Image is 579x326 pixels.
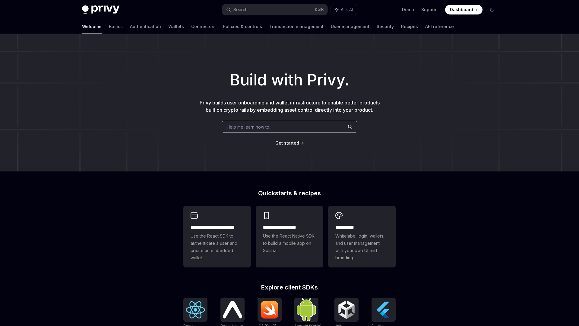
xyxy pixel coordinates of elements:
[233,6,250,13] div: Search...
[425,19,454,34] a: API reference
[260,301,279,319] img: iOS (Swift)
[222,4,327,15] button: Search...CtrlK
[402,7,414,13] a: Demo
[275,140,299,145] span: Get started
[341,7,353,13] span: Ask AI
[331,4,357,15] button: Ask AI
[186,301,205,318] img: React
[331,19,369,34] a: User management
[275,140,299,146] a: Get started
[191,19,216,34] a: Connectors
[337,300,356,319] img: Unity
[263,232,316,254] span: Use the React Native SDK to build a mobile app on Solana.
[200,100,380,113] span: Privy builds user onboarding and wallet infrastructure to enable better products built on crypto ...
[82,19,102,34] a: Welcome
[445,5,482,14] a: Dashboard
[183,190,396,196] h2: Quickstarts & recipes
[191,232,244,261] span: Use the React SDK to authenticate a user and create an embedded wallet.
[223,301,242,318] img: React Native
[297,298,316,321] img: Android (Kotlin)
[335,232,388,261] span: Whitelabel login, wallets, and user management with your own UI and branding.
[401,19,418,34] a: Recipes
[315,7,324,12] span: Ctrl K
[82,5,119,14] img: dark logo
[109,19,123,34] a: Basics
[168,19,184,34] a: Wallets
[10,68,569,92] h1: Build with Privy.
[223,19,262,34] a: Policies & controls
[328,206,396,267] a: **** *****Whitelabel login, wallets, and user management with your own UI and branding.
[377,19,394,34] a: Security
[130,19,161,34] a: Authentication
[487,5,497,14] button: Toggle dark mode
[269,19,324,34] a: Transaction management
[227,124,273,130] span: Help me learn how to…
[450,7,473,13] span: Dashboard
[421,7,438,13] a: Support
[256,206,323,267] a: **** **** **** ***Use the React Native SDK to build a mobile app on Solana.
[183,284,396,290] h2: Explore client SDKs
[374,300,393,319] img: Flutter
